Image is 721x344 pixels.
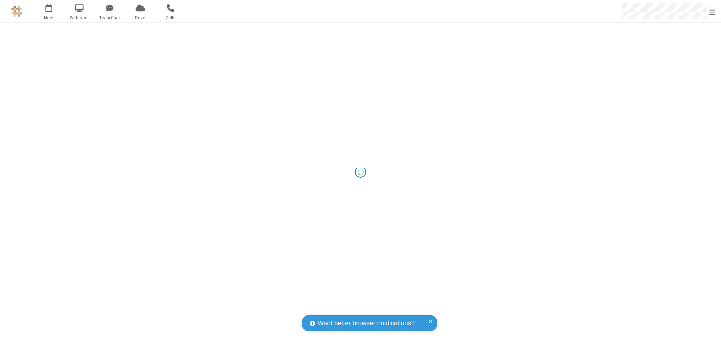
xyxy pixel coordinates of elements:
[318,318,415,328] span: Want better browser notifications?
[126,14,154,21] span: Drive
[35,14,63,21] span: Meet
[65,14,94,21] span: Webinars
[11,6,23,17] img: QA Selenium DO NOT DELETE OR CHANGE
[702,324,715,339] iframe: Chat
[157,14,185,21] span: Calls
[96,14,124,21] span: Team Chat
